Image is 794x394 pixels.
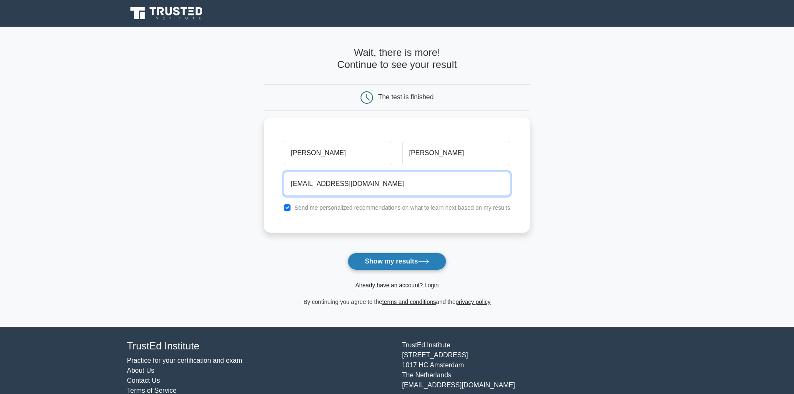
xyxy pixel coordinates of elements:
h4: Wait, there is more! Continue to see your result [264,47,530,71]
a: Contact Us [127,377,160,384]
a: Practice for your certification and exam [127,357,243,364]
a: terms and conditions [382,299,436,305]
a: Already have an account? Login [355,282,438,289]
h4: TrustEd Institute [127,340,392,352]
a: About Us [127,367,155,374]
div: The test is finished [378,93,433,100]
input: First name [284,141,392,165]
input: Last name [402,141,510,165]
div: By continuing you agree to the and the [259,297,535,307]
input: Email [284,172,510,196]
a: Terms of Service [127,387,177,394]
label: Send me personalized recommendations on what to learn next based on my results [294,204,510,211]
a: privacy policy [456,299,491,305]
button: Show my results [348,253,446,270]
